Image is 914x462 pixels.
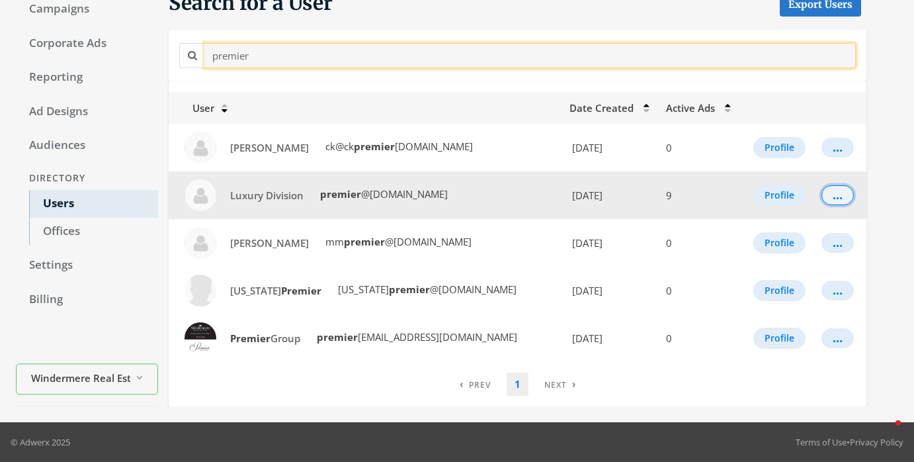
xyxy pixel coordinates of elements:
div: ... [833,147,843,148]
td: [DATE] [561,171,658,219]
a: Corporate Ads [16,30,158,58]
button: ... [821,138,854,158]
strong: premier [389,283,430,296]
nav: pagination [452,373,584,396]
img: Luxury Division profile [185,179,216,211]
p: © Adwerx 2025 [11,436,70,449]
button: ... [821,233,854,253]
a: [PERSON_NAME] [222,136,317,160]
div: ... [833,195,843,196]
button: Profile [753,232,806,254]
img: Christine Kueneke profile [185,132,216,163]
strong: premier [354,140,395,153]
span: Windermere Real Estate [31,371,130,386]
button: ... [821,328,854,348]
td: [DATE] [561,219,658,267]
span: [US_STATE] [230,284,321,297]
a: Reporting [16,64,158,91]
a: 1 [507,373,528,396]
input: Search for a name or email address [204,43,856,68]
td: 9 [658,171,738,219]
span: Group [230,332,300,345]
div: Directory [16,166,158,191]
a: Terms of Use [796,436,847,448]
a: Luxury Division [222,183,312,208]
td: [DATE] [561,267,658,314]
a: Users [29,190,158,218]
span: @[DOMAIN_NAME] [317,187,448,201]
a: [US_STATE]Premier [222,279,330,303]
button: Windermere Real Estate [16,364,158,395]
span: [EMAIL_ADDRESS][DOMAIN_NAME] [314,330,517,344]
button: Profile [753,137,806,158]
img: Oregon Premier profile [185,275,216,306]
span: User [177,101,214,115]
button: ... [821,185,854,205]
a: Billing [16,286,158,314]
span: ck@ck [DOMAIN_NAME] [323,140,473,153]
strong: Premier [230,332,270,345]
a: Privacy Policy [850,436,903,448]
strong: Premier [281,284,321,297]
a: Ad Designs [16,98,158,126]
td: 0 [658,219,738,267]
span: mm @[DOMAIN_NAME] [323,235,472,248]
img: Maryanna Mayer profile [185,227,216,259]
td: 0 [658,267,738,314]
a: PremierGroup [222,326,309,351]
button: Profile [753,185,806,206]
button: Profile [753,328,806,349]
span: [PERSON_NAME] [230,236,309,250]
i: Search for a name or email address [188,50,197,60]
span: [US_STATE] @[DOMAIN_NAME] [335,283,517,296]
button: ... [821,281,854,300]
button: Profile [753,280,806,301]
strong: premier [344,235,385,248]
a: Audiences [16,132,158,160]
div: ... [833,338,843,339]
div: • [796,436,903,449]
div: ... [833,242,843,244]
img: Premier Group profile [185,322,216,354]
span: Date Created [569,101,634,115]
strong: premier [317,330,358,344]
strong: premier [320,187,361,201]
a: [PERSON_NAME] [222,231,317,255]
a: Offices [29,218,158,246]
iframe: Intercom live chat [869,417,901,449]
div: ... [833,290,843,291]
td: [DATE] [561,124,658,171]
span: [PERSON_NAME] [230,141,309,154]
td: 0 [658,314,738,362]
span: Active Ads [666,101,715,115]
a: Settings [16,252,158,279]
td: [DATE] [561,314,658,362]
td: 0 [658,124,738,171]
span: Luxury Division [230,189,304,202]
